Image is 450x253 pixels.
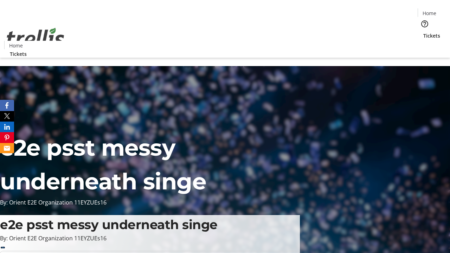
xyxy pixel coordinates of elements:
a: Home [418,9,441,17]
a: Tickets [418,32,446,39]
a: Tickets [4,50,32,58]
img: Orient E2E Organization 11EYZUEs16's Logo [4,20,67,55]
span: Tickets [10,50,27,58]
span: Home [9,42,23,49]
span: Tickets [423,32,440,39]
button: Help [418,17,432,31]
button: Cart [418,39,432,53]
a: Home [5,42,27,49]
span: Home [423,9,436,17]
